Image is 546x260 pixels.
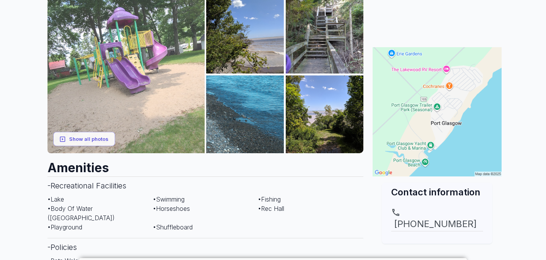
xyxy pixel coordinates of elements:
[47,223,82,231] span: • Playground
[391,186,483,198] h2: Contact information
[286,75,363,153] img: AAcXr8rHj8AQBqtxS_muKB-Ub9P5D_BHYLeY1elpcoFAyKe9G5GW2GzcjZDaIxZ-2yemupuZWN7aNvCxjERkZPJ6pu58_pbiR...
[47,195,64,203] span: • Lake
[373,47,502,176] img: Map for Port Glasgow Trailer Park
[258,205,284,212] span: • Rec Hall
[47,153,363,176] h2: Amenities
[53,132,115,146] button: Show all photos
[47,238,363,256] h3: - Policies
[206,75,284,153] img: AAcXr8p95LE1iRjPxjb1SGFPT97qe6Xq-YId_t5b0NjOatk_aYIk49qMvop8gL5492pPHkf5nC6MXwe79lN25gMLtsa7lnrXI...
[153,195,185,203] span: • Swimming
[153,205,190,212] span: • Horseshoes
[258,195,281,203] span: • Fishing
[153,223,193,231] span: • Shuffleboard
[47,205,115,222] span: • Body Of Water ([GEOGRAPHIC_DATA])
[391,208,483,231] a: [PHONE_NUMBER]
[47,176,363,195] h3: - Recreational Facilities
